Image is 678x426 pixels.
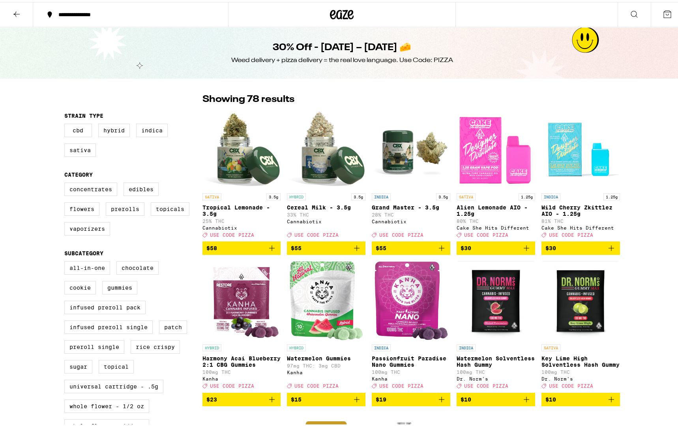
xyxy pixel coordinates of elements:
p: HYBRID [287,191,306,198]
span: $30 [545,243,556,249]
p: 33% THC [287,210,365,215]
div: Cannabiotix [287,217,365,222]
label: Prerolls [106,200,144,214]
span: USE CODE PIZZA [464,382,508,387]
div: Cannabiotix [202,223,281,228]
p: HYBRID [287,342,306,349]
p: Passionfruit Paradise Nano Gummies [372,353,450,366]
label: Edibles [124,181,159,194]
span: USE CODE PIZZA [464,230,508,236]
span: USE CODE PIZZA [294,382,339,387]
label: Cookie [64,279,96,292]
p: 80% THC [457,217,535,222]
img: Cake She Hits Different - Wild Cherry Zkittlez AIO - 1.25g [541,108,620,187]
span: $10 [545,394,556,401]
label: Chocolate [116,259,159,273]
p: 3.5g [266,191,281,198]
p: Wild Cherry Zkittlez AIO - 1.25g [541,202,620,215]
a: Open page for Tropical Lemonade - 3.5g from Cannabiotix [202,108,281,239]
a: Open page for Wild Cherry Zkittlez AIO - 1.25g from Cake She Hits Different [541,108,620,239]
a: Open page for Watermelon Solventless Hash Gummy from Dr. Norm's [457,259,535,390]
label: Infused Preroll Single [64,319,153,332]
p: 1.25g [603,191,620,198]
label: Vaporizers [64,220,110,234]
label: Patch [159,319,187,332]
button: Add to bag [287,239,365,253]
span: USE CODE PIZZA [210,230,254,236]
span: $58 [206,243,217,249]
p: Tropical Lemonade - 3.5g [202,202,281,215]
p: 100mg THC [372,368,450,373]
p: Watermelon Gummies [287,353,365,360]
p: SATIVA [541,342,560,349]
span: USE CODE PIZZA [549,382,593,387]
img: Kanha - Harmony Acai Blueberry 2:1 CBG Gummies [203,259,280,338]
p: HYBRID [202,342,221,349]
button: Add to bag [372,391,450,404]
p: 3.5g [436,191,450,198]
p: Cereal Milk - 3.5g [287,202,365,209]
label: Concentrates [64,181,117,194]
img: Cannabiotix - Tropical Lemonade - 3.5g [202,108,281,187]
p: 25% THC [202,217,281,222]
p: Watermelon Solventless Hash Gummy [457,353,535,366]
img: Cake She Hits Different - Alien Lemonade AIO - 1.25g [457,108,535,187]
span: $30 [461,243,471,249]
p: Showing 78 results [202,91,294,104]
p: 81% THC [541,217,620,222]
a: Open page for Harmony Acai Blueberry 2:1 CBG Gummies from Kanha [202,259,281,390]
label: Sugar [64,358,92,371]
img: Cannabiotix - Cereal Milk - 3.5g [287,108,365,187]
h1: 30% Off - [DATE] – [DATE] 🧀 [273,39,411,53]
p: 3.5g [351,191,365,198]
div: Weed delivery + pizza delivery = the real love language. Use Code: PIZZA [231,54,453,63]
label: Topical [99,358,134,371]
div: Cake She Hits Different [457,223,535,228]
button: Add to bag [457,239,535,253]
a: Open page for Key Lime High Solventless Hash Gummy from Dr. Norm's [541,259,620,390]
img: Cannabiotix - Grand Master - 3.5g [372,108,450,187]
p: INDICA [372,191,391,198]
p: Key Lime High Solventless Hash Gummy [541,353,620,366]
button: Add to bag [541,391,620,404]
img: Dr. Norm's - Watermelon Solventless Hash Gummy [458,259,534,338]
div: Kanha [287,368,365,373]
p: 1.25g [519,191,535,198]
label: All-In-One [64,259,110,273]
legend: Strain Type [64,111,103,117]
div: Cannabiotix [372,217,450,222]
div: Dr. Norm's [541,374,620,379]
a: Open page for Grand Master - 3.5g from Cannabiotix [372,108,450,239]
span: USE CODE PIZZA [294,230,339,236]
p: SATIVA [457,191,476,198]
a: Open page for Watermelon Gummies from Kanha [287,259,365,390]
p: Grand Master - 3.5g [372,202,450,209]
div: Kanha [202,374,281,379]
label: Whole Flower - 1/2 oz [64,398,149,411]
button: Add to bag [457,391,535,404]
span: USE CODE PIZZA [379,230,423,236]
a: Open page for Cereal Milk - 3.5g from Cannabiotix [287,108,365,239]
p: 100mg THC [457,368,535,373]
label: Sativa [64,141,96,155]
span: $55 [376,243,386,249]
p: Alien Lemonade AIO - 1.25g [457,202,535,215]
label: Universal Cartridge - .5g [64,378,163,391]
span: $55 [291,243,302,249]
button: Add to bag [287,391,365,404]
div: Cake She Hits Different [541,223,620,228]
p: 28% THC [372,210,450,215]
p: SATIVA [202,191,221,198]
span: USE CODE PIZZA [379,382,423,387]
p: 100mg THC [541,368,620,373]
button: Add to bag [372,239,450,253]
button: Add to bag [202,391,281,404]
div: Kanha [372,374,450,379]
label: Indica [136,122,168,135]
span: USE CODE PIZZA [549,230,593,236]
button: Add to bag [541,239,620,253]
label: Hybrid [98,122,130,135]
p: 100mg THC [202,368,281,373]
span: $10 [461,394,471,401]
p: 97mg THC: 3mg CBD [287,361,365,366]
